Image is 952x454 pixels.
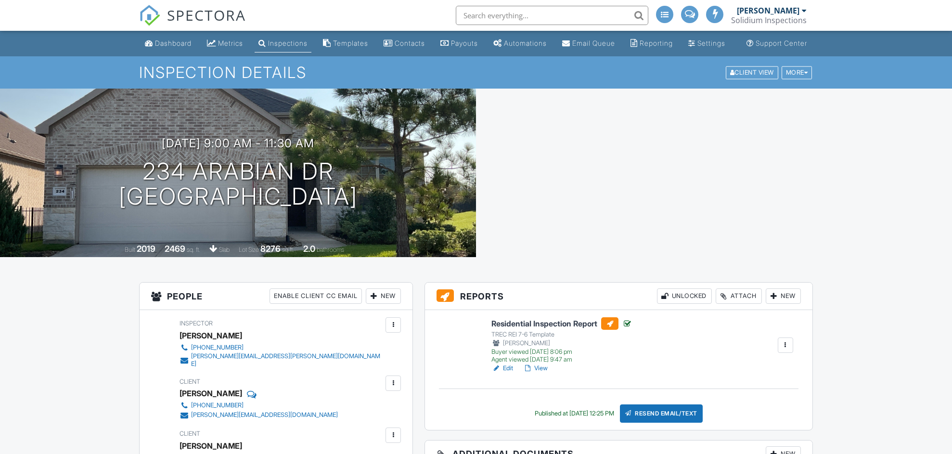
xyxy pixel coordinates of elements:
[640,39,673,47] div: Reporting
[743,35,811,52] a: Support Center
[162,137,314,150] h3: [DATE] 9:00 am - 11:30 am
[558,35,619,52] a: Email Queue
[191,352,383,368] div: [PERSON_NAME][EMAIL_ADDRESS][PERSON_NAME][DOMAIN_NAME]
[180,401,338,410] a: [PHONE_NUMBER]
[139,13,246,33] a: SPECTORA
[191,411,338,419] div: [PERSON_NAME][EMAIL_ADDRESS][DOMAIN_NAME]
[697,39,725,47] div: Settings
[731,15,807,25] div: Solidium Inspections
[491,317,632,330] h6: Residential Inspection Report
[125,246,135,253] span: Built
[782,66,812,79] div: More
[191,344,244,351] div: [PHONE_NUMBER]
[491,356,632,363] div: Agent viewed [DATE] 9:47 am
[141,35,195,52] a: Dashboard
[140,283,412,310] h3: People
[219,246,230,253] span: slab
[167,5,246,25] span: SPECTORA
[180,343,383,352] a: [PHONE_NUMBER]
[137,244,155,254] div: 2019
[489,35,551,52] a: Automations (Advanced)
[504,39,547,47] div: Automations
[620,404,703,423] div: Resend Email/Text
[333,39,368,47] div: Templates
[270,288,362,304] div: Enable Client CC Email
[165,244,185,254] div: 2469
[766,288,801,304] div: New
[203,35,247,52] a: Metrics
[180,352,383,368] a: [PERSON_NAME][EMAIL_ADDRESS][PERSON_NAME][DOMAIN_NAME]
[657,288,712,304] div: Unlocked
[523,363,548,373] a: View
[456,6,648,25] input: Search everything...
[716,288,762,304] div: Attach
[180,430,200,437] span: Client
[255,35,311,52] a: Inspections
[491,348,632,356] div: Buyer viewed [DATE] 8:06 pm
[395,39,425,47] div: Contacts
[366,288,401,304] div: New
[317,246,344,253] span: bathrooms
[191,402,244,409] div: [PHONE_NUMBER]
[491,317,632,363] a: Residential Inspection Report TREC REI 7-6 Template [PERSON_NAME] Buyer viewed [DATE] 8:06 pm Age...
[218,39,243,47] div: Metrics
[180,410,338,420] a: [PERSON_NAME][EMAIL_ADDRESS][DOMAIN_NAME]
[380,35,429,52] a: Contacts
[451,39,478,47] div: Payouts
[491,363,513,373] a: Edit
[725,68,781,76] a: Client View
[737,6,799,15] div: [PERSON_NAME]
[180,378,200,385] span: Client
[491,331,632,338] div: TREC REI 7-6 Template
[180,328,242,343] div: [PERSON_NAME]
[627,35,677,52] a: Reporting
[239,246,259,253] span: Lot Size
[684,35,729,52] a: Settings
[260,244,281,254] div: 8276
[437,35,482,52] a: Payouts
[303,244,315,254] div: 2.0
[268,39,308,47] div: Inspections
[756,39,807,47] div: Support Center
[180,439,242,453] div: [PERSON_NAME]
[155,39,192,47] div: Dashboard
[572,39,615,47] div: Email Queue
[282,246,294,253] span: sq.ft.
[187,246,200,253] span: sq. ft.
[139,64,813,81] h1: Inspection Details
[119,159,358,210] h1: 234 Arabian Dr [GEOGRAPHIC_DATA]
[319,35,372,52] a: Templates
[425,283,812,310] h3: Reports
[535,410,614,417] div: Published at [DATE] 12:25 PM
[139,5,160,26] img: The Best Home Inspection Software - Spectora
[180,320,213,327] span: Inspector
[180,386,242,401] div: [PERSON_NAME]
[491,338,632,348] div: [PERSON_NAME]
[726,66,778,79] div: Client View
